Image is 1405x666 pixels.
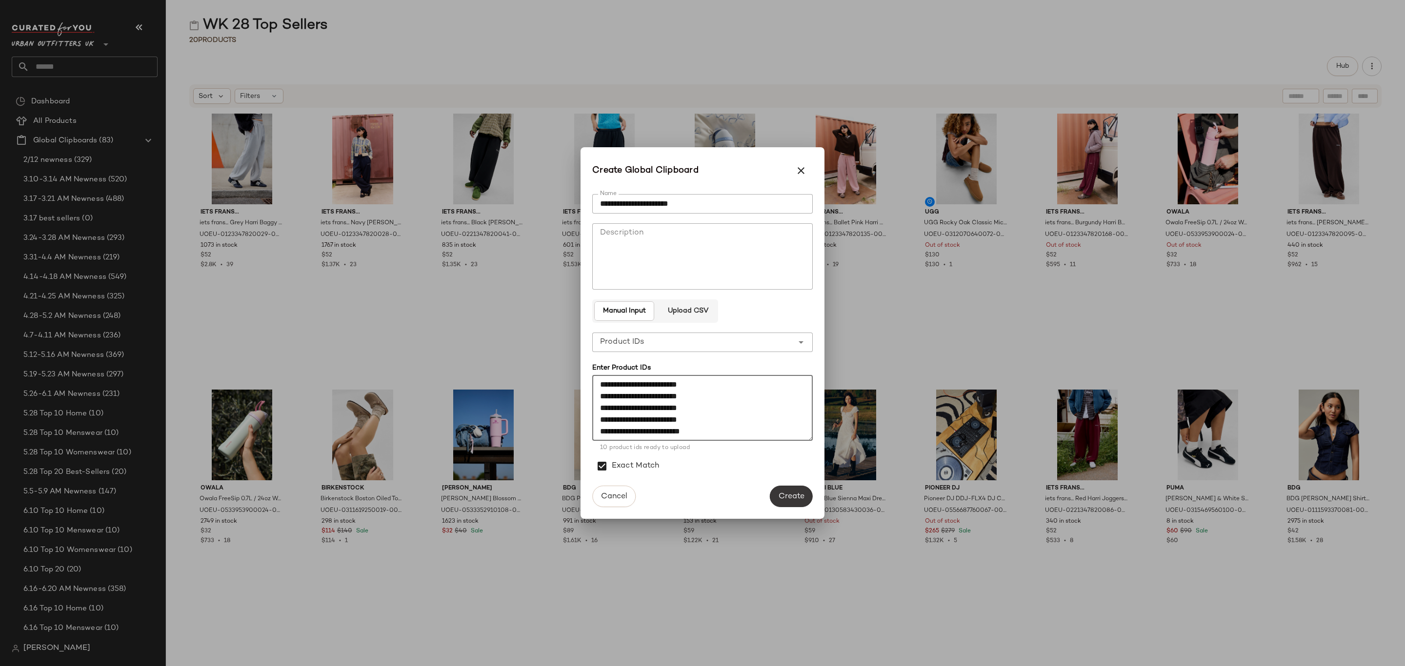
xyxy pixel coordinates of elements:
span: Upload CSV [667,307,708,315]
span: Create Global Clipboard [592,164,699,177]
span: Cancel [601,492,627,501]
label: Exact Match [612,452,660,480]
div: 10 product ids ready to upload [600,444,805,452]
span: Create [778,492,804,501]
button: Cancel [592,486,636,507]
button: Manual Input [594,301,654,321]
div: Enter Product IDs [592,363,813,373]
button: Upload CSV [659,301,716,321]
button: Create [770,486,813,507]
span: Manual Input [602,307,646,315]
span: Product IDs [600,336,644,348]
